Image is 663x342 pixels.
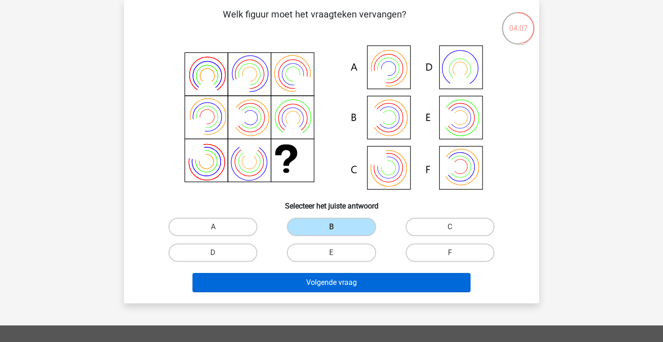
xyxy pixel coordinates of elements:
p: Welk figuur moet het vraagteken vervangen? [139,7,490,35]
label: A [169,218,257,236]
label: C [406,218,494,236]
label: B [287,218,376,236]
button: Volgende vraag [192,273,471,292]
label: F [406,243,494,262]
div: 04:07 [501,11,535,34]
label: E [287,243,376,262]
label: D [169,243,257,262]
h6: Selecteer het juiste antwoord [139,194,524,210]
